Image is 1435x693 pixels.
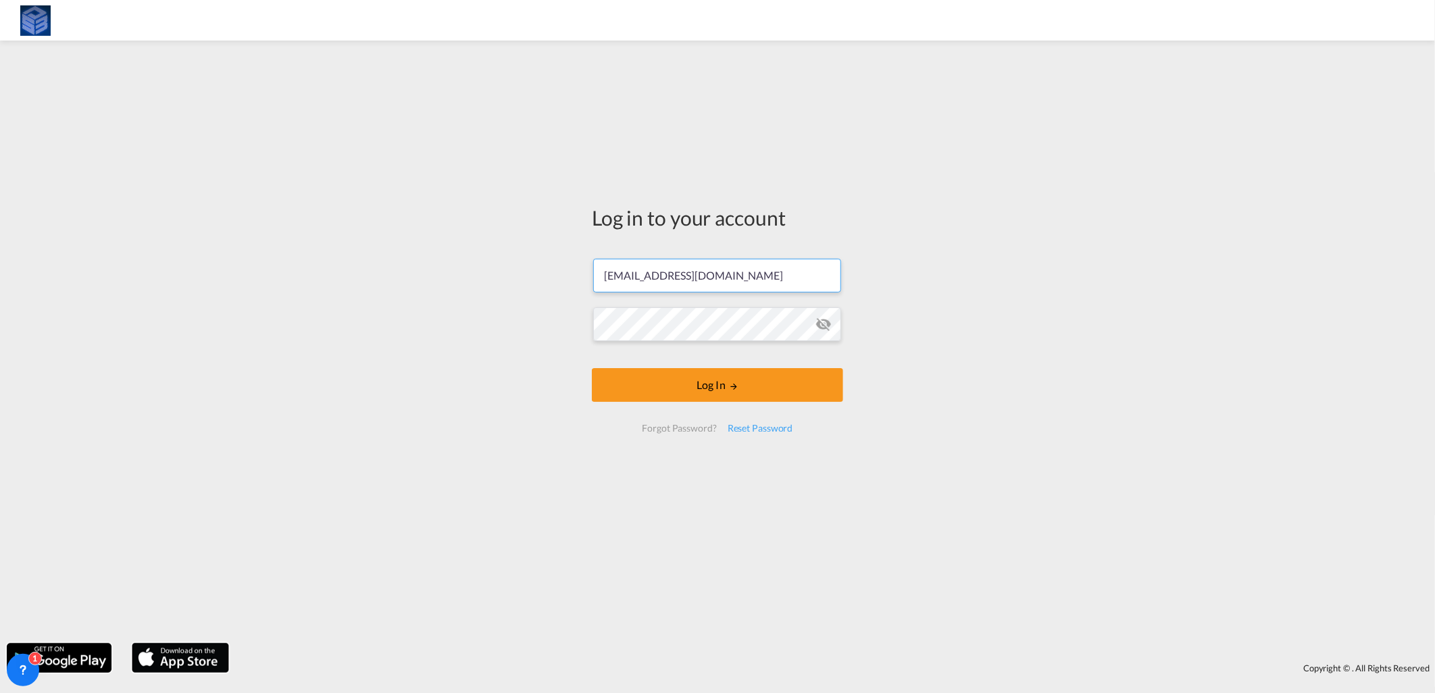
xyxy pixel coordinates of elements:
div: Copyright © . All Rights Reserved [236,657,1435,679]
md-icon: icon-eye-off [815,316,832,332]
input: Enter email/phone number [593,259,841,292]
img: fff785d0086311efa2d3e168b14c2f64.png [20,5,51,36]
img: google.png [5,642,113,674]
button: LOGIN [592,368,843,402]
img: apple.png [130,642,230,674]
div: Reset Password [722,416,799,440]
div: Forgot Password? [636,416,722,440]
div: Log in to your account [592,203,843,232]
